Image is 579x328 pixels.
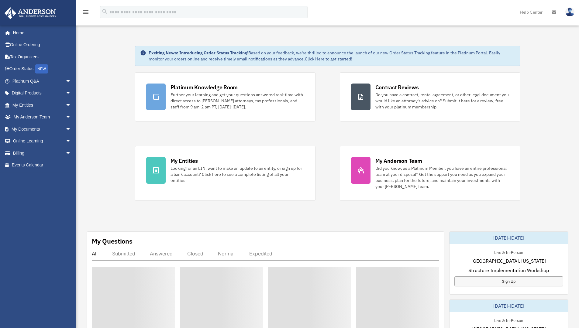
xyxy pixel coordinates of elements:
a: My Anderson Team Did you know, as a Platinum Member, you have an entire professional team at your... [340,146,520,201]
div: All [92,251,98,257]
img: Anderson Advisors Platinum Portal [3,7,58,19]
a: menu [82,11,89,16]
div: My Anderson Team [375,157,422,165]
div: [DATE]-[DATE] [450,232,568,244]
span: Structure Implementation Workshop [468,267,549,274]
div: Looking for an EIN, want to make an update to an entity, or sign up for a bank account? Click her... [171,165,304,183]
span: arrow_drop_down [65,87,78,100]
div: Platinum Knowledge Room [171,84,238,91]
a: Billingarrow_drop_down [4,147,81,159]
a: My Anderson Teamarrow_drop_down [4,111,81,123]
i: search [102,8,108,15]
a: Online Learningarrow_drop_down [4,135,81,147]
span: arrow_drop_down [65,135,78,148]
strong: Exciting News: Introducing Order Status Tracking! [149,50,248,56]
div: Did you know, as a Platinum Member, you have an entire professional team at your disposal? Get th... [375,165,509,190]
a: Events Calendar [4,159,81,171]
div: Expedited [249,251,272,257]
div: My Questions [92,237,133,246]
div: Do you have a contract, rental agreement, or other legal document you would like an attorney's ad... [375,92,509,110]
a: Click Here to get started! [305,56,352,62]
div: Contract Reviews [375,84,419,91]
img: User Pic [565,8,574,16]
span: [GEOGRAPHIC_DATA], [US_STATE] [471,257,546,265]
div: Live & In-Person [489,317,528,323]
span: arrow_drop_down [65,147,78,159]
span: arrow_drop_down [65,123,78,135]
a: Online Ordering [4,39,81,51]
div: My Entities [171,157,198,165]
span: arrow_drop_down [65,111,78,124]
a: My Entitiesarrow_drop_down [4,99,81,111]
span: arrow_drop_down [65,99,78,111]
a: Platinum Q&Aarrow_drop_down [4,75,81,87]
div: Submitted [112,251,135,257]
div: [DATE]-[DATE] [450,300,568,312]
a: Platinum Knowledge Room Further your learning and get your questions answered real-time with dire... [135,72,315,121]
div: Closed [187,251,203,257]
i: menu [82,9,89,16]
div: Live & In-Person [489,249,528,255]
a: Digital Productsarrow_drop_down [4,87,81,99]
a: Tax Organizers [4,51,81,63]
a: Order StatusNEW [4,63,81,75]
a: My Entities Looking for an EIN, want to make an update to an entity, or sign up for a bank accoun... [135,146,315,201]
div: Further your learning and get your questions answered real-time with direct access to [PERSON_NAM... [171,92,304,110]
div: Based on your feedback, we're thrilled to announce the launch of our new Order Status Tracking fe... [149,50,515,62]
a: My Documentsarrow_drop_down [4,123,81,135]
a: Home [4,27,78,39]
a: Sign Up [454,276,563,286]
div: Answered [150,251,173,257]
span: arrow_drop_down [65,75,78,87]
a: Contract Reviews Do you have a contract, rental agreement, or other legal document you would like... [340,72,520,121]
div: Normal [218,251,235,257]
div: NEW [35,64,48,73]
